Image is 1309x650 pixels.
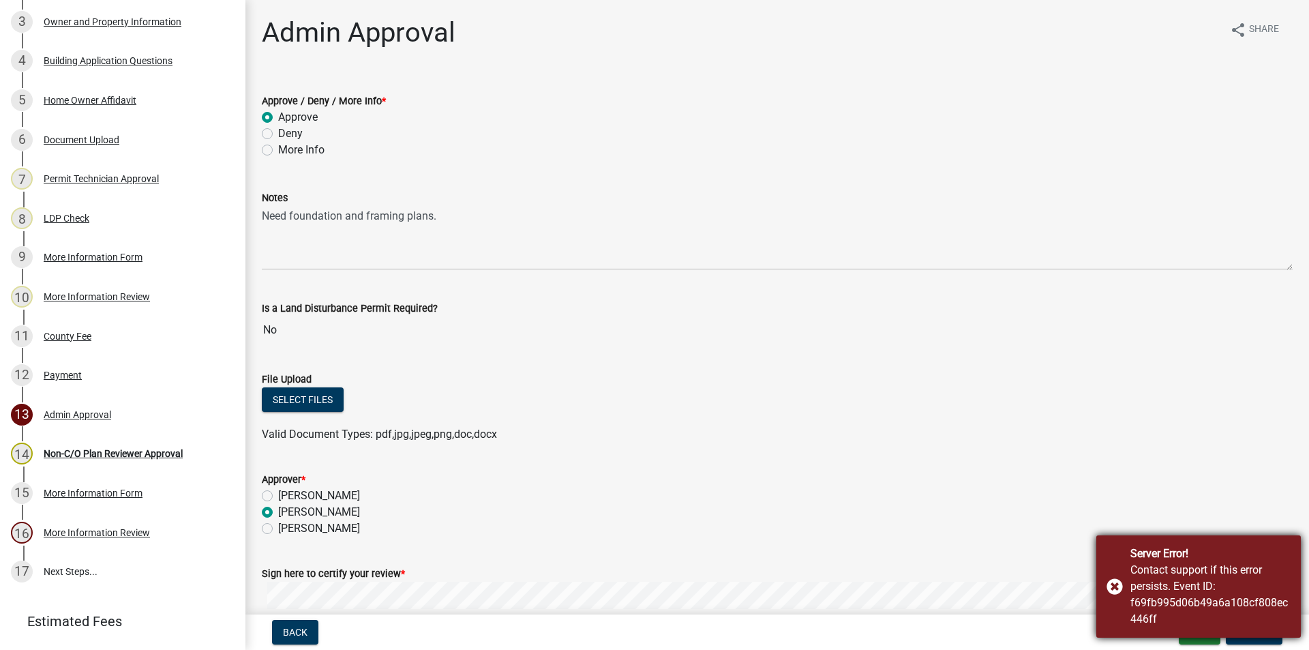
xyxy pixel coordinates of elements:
div: Contact support if this error persists. Event ID: f69fb995d06b49a6a108cf808ec446ff [1130,562,1291,627]
div: 7 [11,168,33,190]
label: [PERSON_NAME] [278,520,360,537]
button: shareShare [1219,16,1290,43]
label: More Info [278,142,325,158]
label: Approve / Deny / More Info [262,97,386,106]
div: More Information Form [44,488,142,498]
div: Admin Approval [44,410,111,419]
div: 10 [11,286,33,308]
button: Back [272,620,318,645]
div: 12 [11,364,33,386]
span: Back [283,627,307,638]
span: Share [1249,22,1279,38]
label: Notes [262,194,288,203]
div: More Information Review [44,292,150,301]
div: 13 [11,404,33,426]
div: Building Application Questions [44,56,172,65]
div: 9 [11,246,33,268]
label: [PERSON_NAME] [278,504,360,520]
div: 6 [11,129,33,151]
a: Estimated Fees [11,608,224,635]
div: Server Error! [1130,546,1291,562]
label: Approver [262,475,305,485]
div: 3 [11,11,33,33]
h1: Admin Approval [262,16,455,49]
div: Payment [44,370,82,380]
label: [PERSON_NAME] [278,488,360,504]
div: 4 [11,50,33,72]
div: Owner and Property Information [44,17,181,27]
div: Document Upload [44,135,119,145]
div: 11 [11,325,33,347]
div: 16 [11,522,33,544]
div: 14 [11,443,33,464]
label: Is a Land Disturbance Permit Required? [262,304,438,314]
i: share [1230,22,1246,38]
div: More Information Review [44,528,150,537]
span: Valid Document Types: pdf,jpg,jpeg,png,doc,docx [262,428,497,441]
div: 15 [11,482,33,504]
label: File Upload [262,375,312,385]
div: 8 [11,207,33,229]
div: Home Owner Affidavit [44,95,136,105]
button: Select files [262,387,344,412]
div: More Information Form [44,252,142,262]
label: Approve [278,109,318,125]
div: County Fee [44,331,91,341]
div: Non-C/O Plan Reviewer Approval [44,449,183,458]
label: Deny [278,125,303,142]
div: Permit Technician Approval [44,174,159,183]
div: 5 [11,89,33,111]
div: LDP Check [44,213,89,223]
div: 17 [11,561,33,582]
label: Sign here to certify your review [262,570,405,579]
